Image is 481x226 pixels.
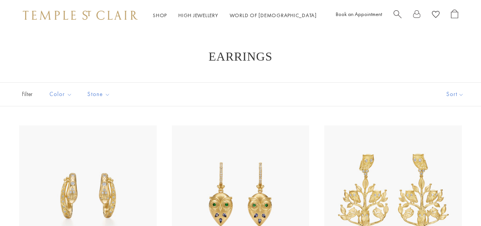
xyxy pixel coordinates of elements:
[23,11,138,20] img: Temple St. Clair
[336,11,382,18] a: Book an Appointment
[30,50,451,63] h1: Earrings
[443,190,473,218] iframe: Gorgias live chat messenger
[230,12,317,19] a: World of [DEMOGRAPHIC_DATA]World of [DEMOGRAPHIC_DATA]
[432,10,440,21] a: View Wishlist
[84,90,116,99] span: Stone
[451,10,458,21] a: Open Shopping Bag
[82,86,116,103] button: Stone
[429,83,481,106] button: Show sort by
[153,12,167,19] a: ShopShop
[178,12,218,19] a: High JewelleryHigh Jewellery
[394,10,402,21] a: Search
[153,11,317,20] nav: Main navigation
[46,90,78,99] span: Color
[44,86,78,103] button: Color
